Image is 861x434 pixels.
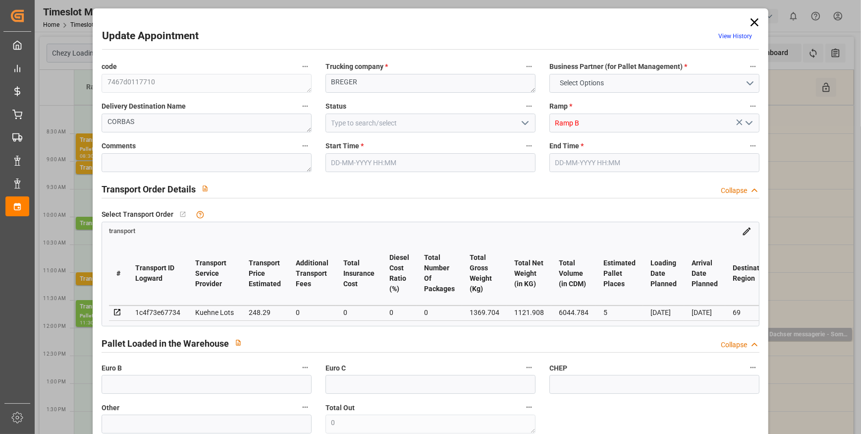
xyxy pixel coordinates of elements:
[517,116,532,131] button: open menu
[747,139,759,152] button: End Time *
[549,101,572,112] span: Ramp
[684,242,725,306] th: Arrival Date Planned
[382,242,417,306] th: Diesel Cost Ratio (%)
[507,242,551,306] th: Total Net Weight (in KG)
[135,307,180,318] div: 1c4f73e67734
[102,363,122,373] span: Euro B
[523,100,536,113] button: Status
[109,242,128,306] th: #
[747,60,759,73] button: Business Partner (for Pallet Management) *
[325,74,536,93] textarea: BREGER
[299,60,312,73] button: code
[741,116,755,131] button: open menu
[603,307,636,318] div: 5
[523,401,536,414] button: Total Out
[389,307,409,318] div: 0
[721,186,747,196] div: Collapse
[299,100,312,113] button: Delivery Destination Name
[288,242,336,306] th: Additional Transport Fees
[596,242,643,306] th: Estimated Pallet Places
[325,101,346,112] span: Status
[299,401,312,414] button: Other
[643,242,684,306] th: Loading Date Planned
[109,228,135,235] span: transport
[249,307,281,318] div: 248.29
[549,141,584,151] span: End Time
[747,361,759,374] button: CHEP
[325,114,536,132] input: Type to search/select
[523,361,536,374] button: Euro C
[549,153,759,172] input: DD-MM-YYYY HH:MM
[650,307,677,318] div: [DATE]
[229,333,248,352] button: View description
[424,307,455,318] div: 0
[102,114,312,132] textarea: CORBAS
[195,307,234,318] div: Kuehne Lots
[102,337,229,350] h2: Pallet Loaded in the Warehouse
[523,139,536,152] button: Start Time *
[299,139,312,152] button: Comments
[325,403,355,413] span: Total Out
[549,363,567,373] span: CHEP
[102,74,312,93] textarea: 7467d0117710
[325,415,536,434] textarea: 0
[555,78,609,88] span: Select Options
[725,242,777,306] th: Destination Region
[692,307,718,318] div: [DATE]
[188,242,241,306] th: Transport Service Provider
[549,74,759,93] button: open menu
[325,62,388,72] span: Trucking company
[417,242,462,306] th: Total Number Of Packages
[102,209,173,220] span: Select Transport Order
[551,242,596,306] th: Total Volume (in CDM)
[470,307,499,318] div: 1369.704
[296,307,328,318] div: 0
[325,153,536,172] input: DD-MM-YYYY HH:MM
[102,28,199,44] h2: Update Appointment
[196,179,215,198] button: View description
[102,101,186,112] span: Delivery Destination Name
[102,183,196,196] h2: Transport Order Details
[102,62,117,72] span: code
[718,33,752,40] a: View History
[109,227,135,235] a: transport
[523,60,536,73] button: Trucking company *
[721,340,747,350] div: Collapse
[733,307,769,318] div: 69
[343,307,375,318] div: 0
[462,242,507,306] th: Total Gross Weight (Kg)
[299,361,312,374] button: Euro B
[102,403,119,413] span: Other
[102,141,136,151] span: Comments
[549,62,687,72] span: Business Partner (for Pallet Management)
[514,307,544,318] div: 1121.908
[325,363,346,373] span: Euro C
[128,242,188,306] th: Transport ID Logward
[549,114,759,132] input: Type to search/select
[241,242,288,306] th: Transport Price Estimated
[325,141,364,151] span: Start Time
[336,242,382,306] th: Total Insurance Cost
[559,307,589,318] div: 6044.784
[747,100,759,113] button: Ramp *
